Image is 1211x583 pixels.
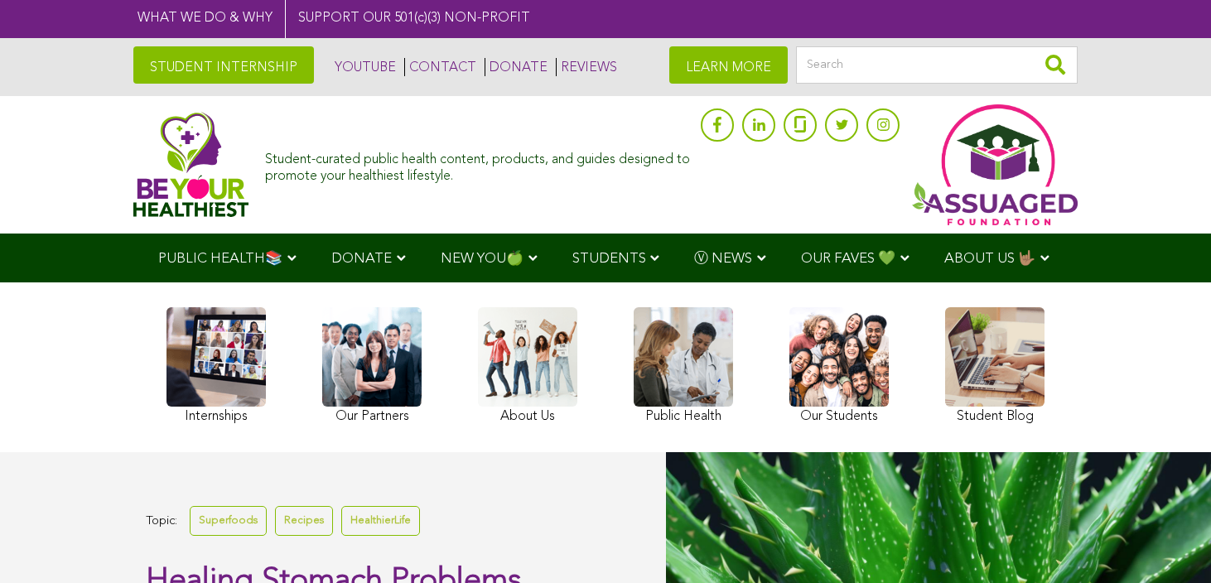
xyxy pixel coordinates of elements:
a: CONTACT [404,58,476,76]
span: NEW YOU🍏 [441,252,523,266]
div: Student-curated public health content, products, and guides designed to promote your healthiest l... [265,144,692,184]
span: ABOUT US 🤟🏽 [944,252,1035,266]
a: Superfoods [190,506,267,535]
span: Ⓥ NEWS [694,252,752,266]
a: STUDENT INTERNSHIP [133,46,314,84]
img: Assuaged [133,112,248,217]
a: DONATE [485,58,548,76]
a: REVIEWS [556,58,617,76]
img: glassdoor [794,116,806,132]
iframe: Chat Widget [1128,503,1211,583]
span: DONATE [331,252,392,266]
span: OUR FAVES 💚 [801,252,895,266]
span: Topic: [146,510,177,532]
img: Assuaged App [912,104,1078,225]
span: PUBLIC HEALTH📚 [158,252,282,266]
a: YOUTUBE [330,58,396,76]
input: Search [796,46,1078,84]
span: STUDENTS [572,252,646,266]
a: HealthierLife [341,506,420,535]
a: Recipes [275,506,333,535]
div: Navigation Menu [133,234,1078,282]
a: LEARN MORE [669,46,788,84]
